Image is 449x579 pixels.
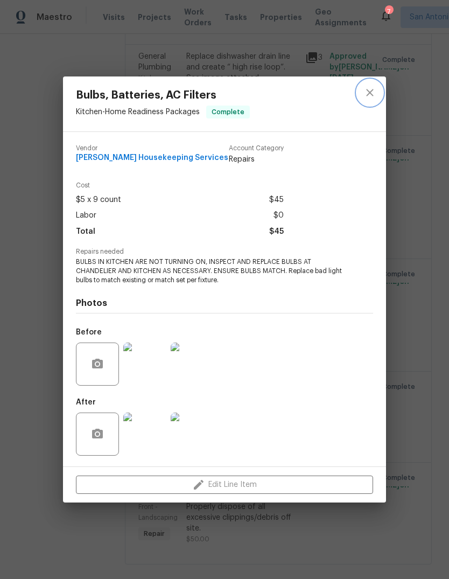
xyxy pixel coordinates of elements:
[76,208,96,224] span: Labor
[273,208,284,224] span: $0
[76,257,343,284] span: BULBS IN KITCHEN ARE NOT TURNING ON, INSPECT AND REPLACE BULBS AT CHANDELIER AND KITCHEN AS NECES...
[76,192,121,208] span: $5 x 9 count
[76,399,96,406] h5: After
[76,182,284,189] span: Cost
[76,154,228,162] span: [PERSON_NAME] Housekeeping Services
[269,192,284,208] span: $45
[357,80,383,106] button: close
[385,6,392,17] div: 7
[269,224,284,240] span: $45
[76,248,373,255] span: Repairs needed
[76,89,250,101] span: Bulbs, Batteries, AC Filters
[207,107,249,117] span: Complete
[76,145,228,152] span: Vendor
[76,224,95,240] span: Total
[76,329,102,336] h5: Before
[229,145,284,152] span: Account Category
[76,298,373,309] h4: Photos
[229,154,284,165] span: Repairs
[76,108,200,116] span: Kitchen - Home Readiness Packages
